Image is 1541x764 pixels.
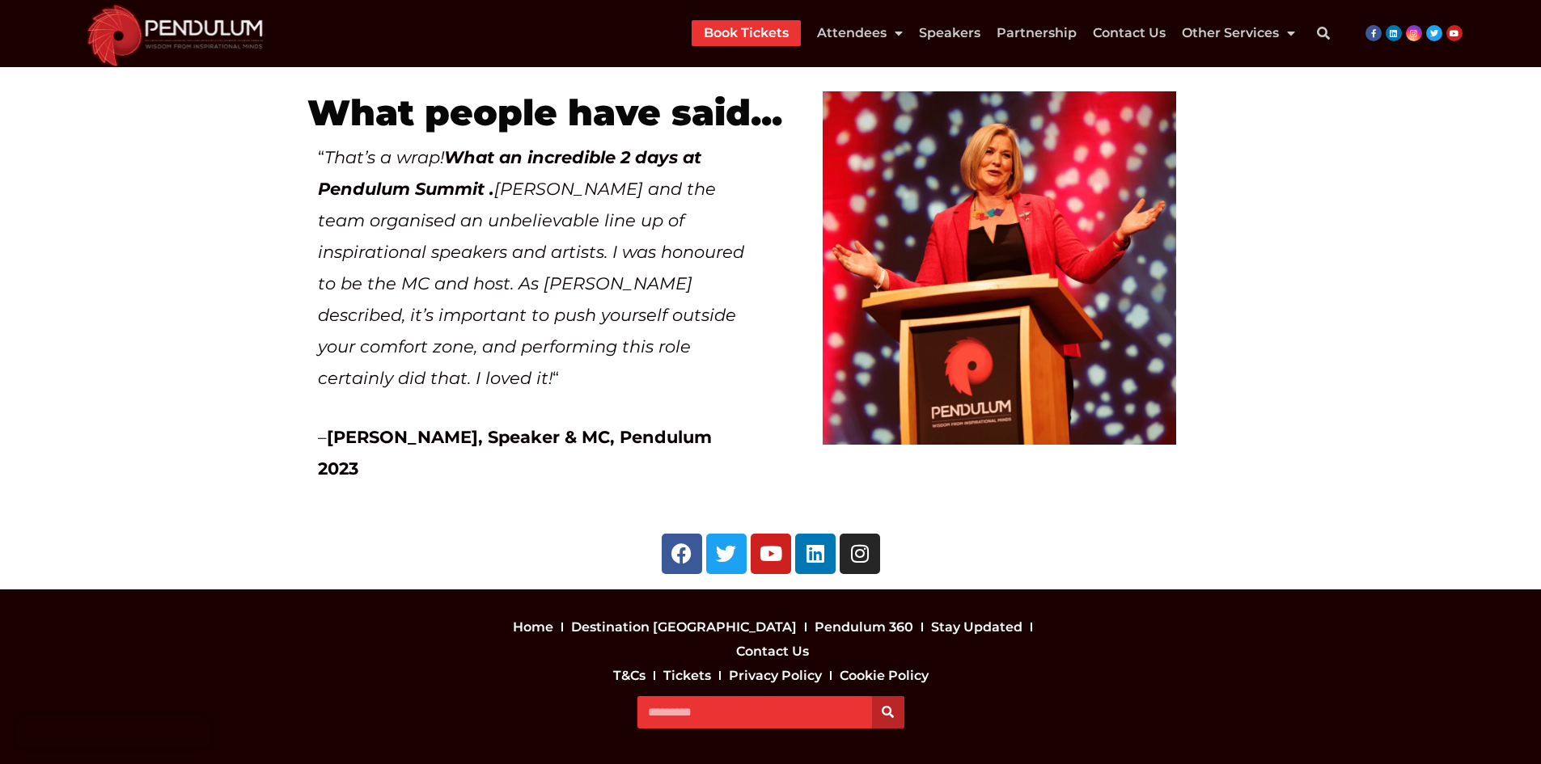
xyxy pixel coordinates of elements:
[919,20,980,46] a: Speakers
[1182,20,1295,46] a: Other Services
[1093,20,1166,46] a: Contact Us
[836,664,933,688] a: Cookie Policy
[318,147,744,388] i: That’s a wrap! [PERSON_NAME] and the team organised an unbelievable line up of inspirational spea...
[16,715,210,748] iframe: Brevo live chat
[817,20,903,46] a: Attendees
[692,20,1295,46] nav: Menu
[318,422,749,485] p: –
[872,696,904,728] button: Search
[609,664,650,688] a: T&Cs
[307,91,782,134] b: What people have said...
[704,20,789,46] a: Book Tickets
[318,427,712,479] b: [PERSON_NAME], Speaker & MC, Pendulum 2023
[552,368,559,388] span: “
[725,664,826,688] a: Privacy Policy
[509,615,557,639] a: Home
[1307,17,1340,49] div: Search
[318,147,324,167] span: “
[494,615,1048,664] nav: Menu
[997,20,1077,46] a: Partnership
[732,639,813,664] a: Contact Us
[811,615,917,639] a: Pendulum 360
[927,615,1027,639] a: Stay Updated
[318,147,701,199] b: What an incredible 2 days at Pendulum Summit .
[494,664,1048,688] nav: Menu
[567,615,801,639] a: Destination [GEOGRAPHIC_DATA]
[823,91,1176,445] img: Mandy Hickson Pendulum Summit
[659,664,715,688] a: Tickets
